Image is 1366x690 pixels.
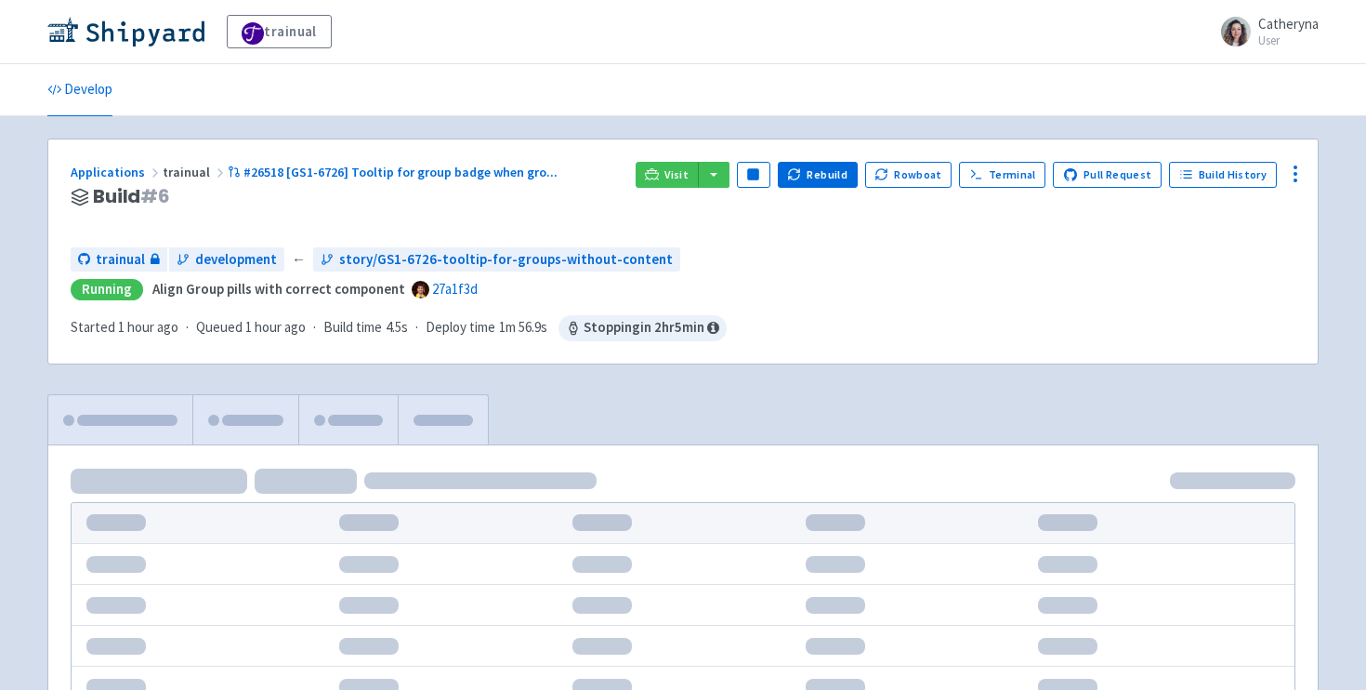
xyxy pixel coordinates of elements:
div: · · · [71,315,727,341]
span: story/GS1-6726-tooltip-for-groups-without-content [339,249,673,271]
button: Rebuild [778,162,858,188]
a: story/GS1-6726-tooltip-for-groups-without-content [313,247,680,272]
img: Shipyard logo [47,17,204,46]
strong: Align Group pills with correct component [152,280,405,298]
a: Build History [1169,162,1277,188]
div: Running [71,279,143,300]
span: Build [93,186,170,207]
span: development [195,249,277,271]
a: 27a1f3d [432,280,478,298]
a: Applications [71,164,163,180]
span: Visit [664,167,689,182]
span: Deploy time [426,317,495,338]
a: Develop [47,64,112,116]
a: #26518 [GS1-6726] Tooltip for group badge when gro... [228,164,560,180]
span: Catheryna [1258,15,1319,33]
a: Terminal [959,162,1045,188]
span: #26518 [GS1-6726] Tooltip for group badge when gro ... [243,164,558,180]
span: trainual [96,249,145,271]
span: Stopping in 2 hr 5 min [558,315,727,341]
time: 1 hour ago [118,318,178,336]
span: Build time [323,317,382,338]
span: ← [292,249,306,271]
button: Rowboat [865,162,952,188]
span: 1m 56.9s [499,317,547,338]
time: 1 hour ago [245,318,306,336]
a: Pull Request [1053,162,1162,188]
span: # 6 [140,183,170,209]
span: Started [71,318,178,336]
a: Visit [636,162,699,188]
button: Pause [737,162,770,188]
span: Queued [196,318,306,336]
a: Catheryna User [1210,17,1319,46]
span: 4.5s [386,317,408,338]
a: development [169,247,284,272]
a: trainual [71,247,167,272]
small: User [1258,34,1319,46]
a: trainual [227,15,332,48]
span: trainual [163,164,228,180]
